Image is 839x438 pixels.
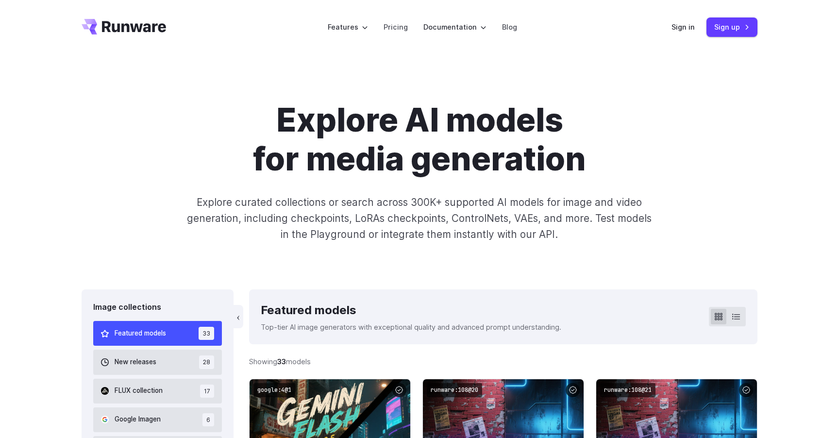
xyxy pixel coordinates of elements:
strong: 33 [277,357,286,366]
span: FLUX collection [115,386,163,396]
a: Pricing [384,21,408,33]
h1: Explore AI models for media generation [149,101,690,179]
span: 6 [202,413,214,426]
span: New releases [115,357,156,368]
span: Featured models [115,328,166,339]
a: Sign in [671,21,695,33]
span: 33 [199,327,214,340]
a: Go to / [82,19,166,34]
span: 28 [199,355,214,369]
a: Sign up [706,17,757,36]
p: Top-tier AI image generators with exceptional quality and advanced prompt understanding. [261,321,561,333]
p: Explore curated collections or search across 300K+ supported AI models for image and video genera... [183,194,656,243]
div: Image collections [93,301,222,314]
button: Google Imagen 6 [93,407,222,432]
span: 17 [200,385,214,398]
span: Google Imagen [115,414,161,425]
code: google:4@1 [253,383,295,397]
button: ‹ [234,305,243,328]
code: runware:108@21 [600,383,655,397]
label: Features [328,21,368,33]
button: FLUX collection 17 [93,379,222,404]
button: Featured models 33 [93,321,222,346]
button: New releases 28 [93,350,222,374]
div: Showing models [249,356,311,367]
div: Featured models [261,301,561,320]
label: Documentation [423,21,487,33]
code: runware:108@20 [427,383,482,397]
a: Blog [502,21,517,33]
